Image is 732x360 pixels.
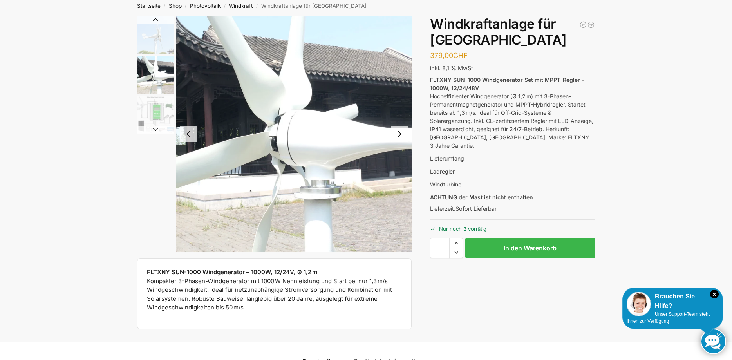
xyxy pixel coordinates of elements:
[453,51,468,60] span: CHF
[428,263,596,285] iframe: Sicherer Rahmen für schnelle Bezahlvorgänge
[430,205,497,212] span: Lieferzeit:
[430,167,595,175] p: Ladregler
[137,126,174,134] button: Next slide
[253,3,261,9] span: /
[229,3,253,9] a: Windkraft
[221,3,229,9] span: /
[455,205,497,212] span: Sofort Lieferbar
[137,16,174,54] img: Windrad für Balkon und Terrasse
[430,65,475,71] span: inkl. 8,1 % MwSt.
[430,154,595,163] p: Lieferumfang:
[391,126,408,142] button: Next slide
[137,56,174,94] img: Mini Wind Turbine
[137,96,174,133] img: Beispiel Anschlussmöglickeit
[430,238,450,258] input: Produktmenge
[450,248,463,258] span: Reduce quantity
[161,3,169,9] span: /
[710,290,719,298] i: Schließen
[430,76,584,91] strong: FLTXNY SUN-1000 Windgenerator Set mit MPPT-Regler – 1000W, 12/24/48V
[430,194,533,201] strong: ACHTUNG der Mast ist nicht enthalten
[137,3,161,9] a: Startseite
[147,268,402,312] p: Kompakter 3-Phasen-Windgenerator mit 1000 W Nennleistung und Start bei nur 1,3 m/s Windgeschwindi...
[135,16,174,55] li: 1 / 3
[180,126,197,142] button: Previous slide
[182,3,190,9] span: /
[430,76,595,150] p: Hocheffizienter Windgenerator (Ø 1,2 m) mit 3-Phasen-Permanentmagnetgenerator und MPPT-Hybridregl...
[465,238,595,258] button: In den Warenkorb
[627,292,651,316] img: Customer service
[190,3,221,9] a: Photovoltaik
[176,16,412,252] img: Mini Wind Turbine
[135,55,174,94] li: 2 / 3
[430,51,468,60] bdi: 379,00
[587,21,595,29] a: Vertikal Windkraftwerk 2000 Watt
[430,16,595,48] h1: Windkraftanlage für [GEOGRAPHIC_DATA]
[450,238,463,248] span: Increase quantity
[430,219,595,233] p: Nur noch 2 vorrätig
[147,268,318,276] strong: FLTXNY SUN-1000 Windgenerator – 1000W, 12/24V, Ø 1,2 m
[176,16,412,252] li: 2 / 3
[137,16,174,24] button: Previous slide
[627,292,719,311] div: Brauchen Sie Hilfe?
[579,21,587,29] a: Flexible Solarpanel (1×120 W) & SolarLaderegler
[627,311,710,324] span: Unser Support-Team steht Ihnen zur Verfügung
[430,180,595,188] p: Windturbine
[135,94,174,134] li: 3 / 3
[169,3,182,9] a: Shop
